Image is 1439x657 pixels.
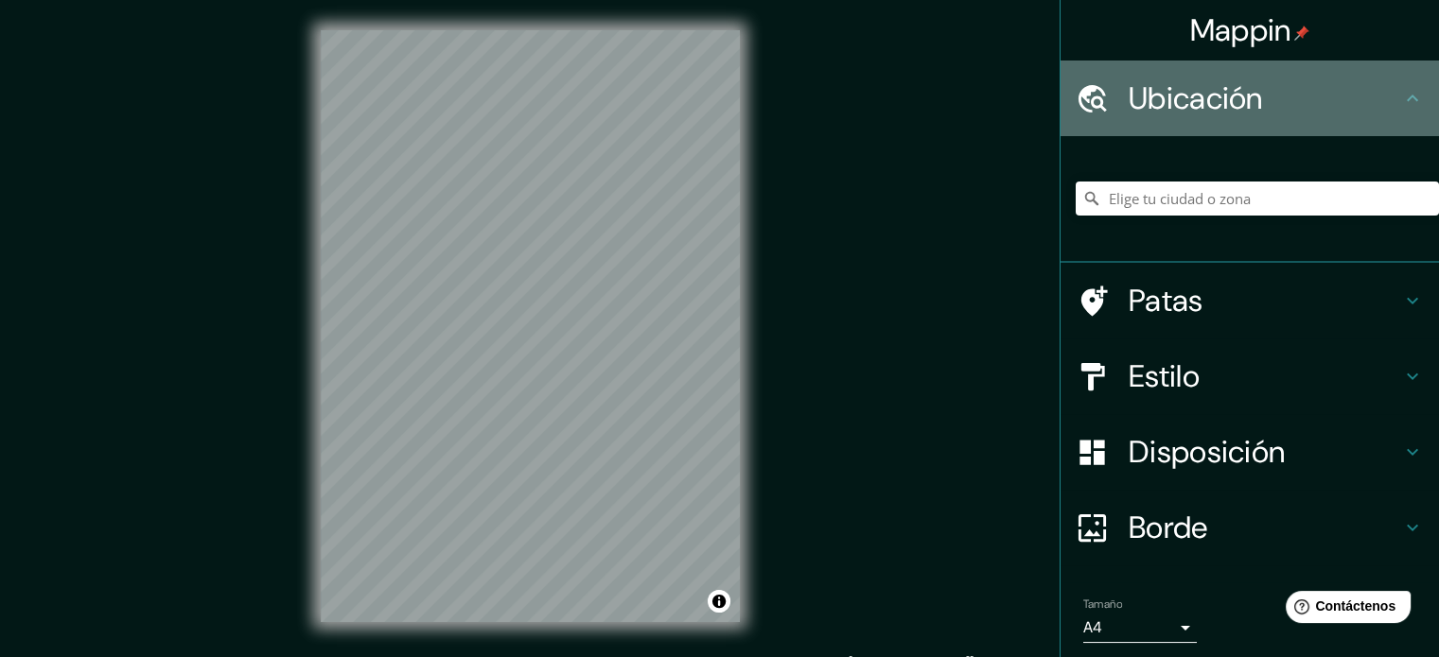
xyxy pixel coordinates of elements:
button: Activar o desactivar atribución [708,590,730,613]
iframe: Lanzador de widgets de ayuda [1271,583,1418,636]
div: A4 [1083,613,1197,643]
canvas: Mapa [321,30,740,622]
img: pin-icon.png [1294,26,1309,41]
div: Disposición [1061,414,1439,490]
div: Ubicación [1061,61,1439,136]
div: Borde [1061,490,1439,565]
font: Patas [1129,281,1203,320]
div: Patas [1061,263,1439,338]
font: Disposición [1129,432,1285,472]
font: Tamaño [1083,596,1122,612]
input: Elige tu ciudad o zona [1076,182,1439,216]
font: A4 [1083,617,1102,637]
font: Estilo [1129,356,1200,396]
font: Mappin [1190,10,1291,50]
font: Borde [1129,508,1208,547]
div: Estilo [1061,338,1439,414]
font: Ubicación [1129,78,1263,118]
